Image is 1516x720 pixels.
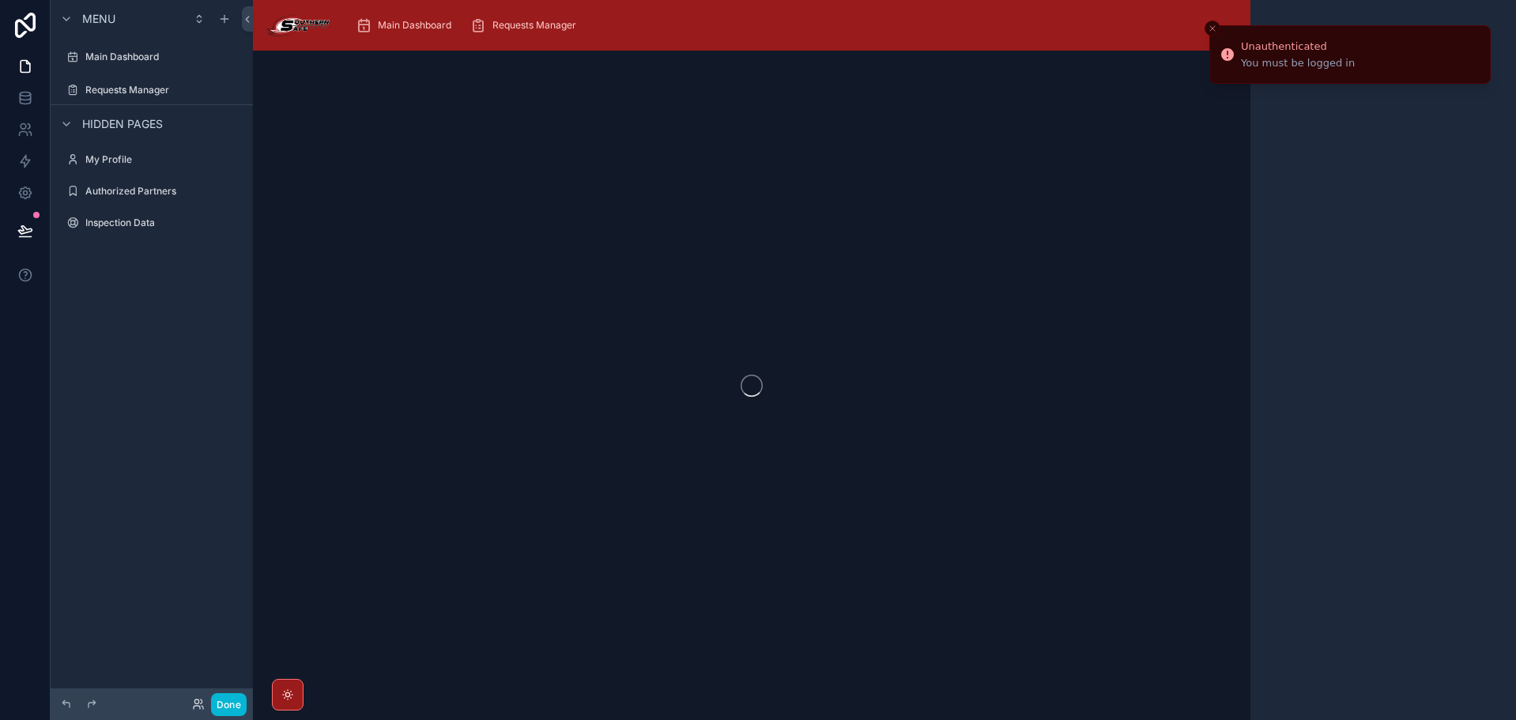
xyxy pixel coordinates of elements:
a: Requests Manager [60,77,243,103]
span: Hidden pages [82,116,163,132]
span: Main Dashboard [378,19,451,32]
label: Main Dashboard [85,51,240,63]
a: Requests Manager [466,11,587,40]
a: Main Dashboard [351,11,462,40]
label: Authorized Partners [85,185,240,198]
a: Inspection Data [60,210,243,236]
span: Requests Manager [492,19,576,32]
a: Main Dashboard [60,44,243,70]
div: scrollable content [343,8,1238,43]
a: Authorized Partners [60,179,243,204]
div: You must be logged in [1241,56,1355,70]
button: Close toast [1205,21,1220,36]
span: Menu [82,11,115,27]
label: Inspection Data [85,217,240,229]
div: Unauthenticated [1241,39,1355,55]
button: Done [211,693,247,716]
label: My Profile [85,153,240,166]
label: Requests Manager [85,84,240,96]
a: My Profile [60,147,243,172]
img: App logo [266,13,330,38]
